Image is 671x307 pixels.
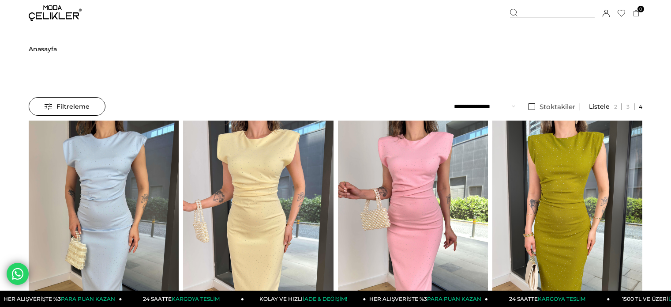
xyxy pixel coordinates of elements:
[637,6,644,12] span: 0
[29,5,82,21] img: logo
[45,98,90,115] span: Filtreleme
[366,291,488,307] a: HER ALIŞVERİŞTE %3PARA PUAN KAZAN
[303,296,347,302] span: İADE & DEĞİŞİM!
[538,296,585,302] span: KARGOYA TESLİM
[122,291,244,307] a: 24 SAATTEKARGOYA TESLİM
[29,27,57,72] li: >
[61,296,115,302] span: PARA PUAN KAZAN
[427,296,481,302] span: PARA PUAN KAZAN
[244,291,366,307] a: KOLAY VE HIZLIİADE & DEĞİŞİM!
[540,102,575,111] span: Stoktakiler
[172,296,219,302] span: KARGOYA TESLİM
[29,27,57,72] a: Anasayfa
[524,103,580,110] a: Stoktakiler
[633,10,640,17] a: 0
[488,291,610,307] a: 24 SAATTEKARGOYA TESLİM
